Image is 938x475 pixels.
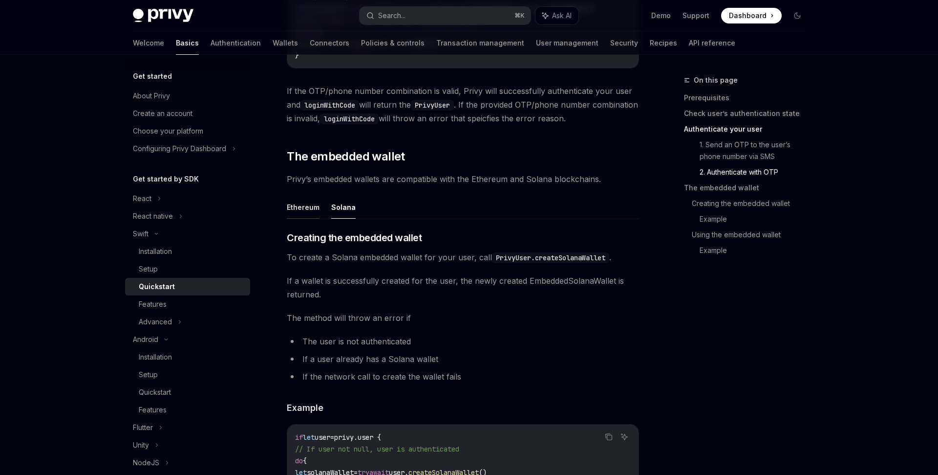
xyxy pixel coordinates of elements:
a: Transaction management [436,31,524,55]
a: Check user’s authentication state [684,106,813,121]
span: The method will throw an error if [287,311,639,325]
a: Authenticate your user [684,121,813,137]
code: PrivyUser [411,100,454,111]
span: Dashboard [729,11,767,21]
span: privy.user { [334,433,381,442]
a: Example [700,243,813,258]
div: Setup [139,263,158,275]
span: Ask AI [552,11,572,21]
h5: Get started by SDK [133,173,199,185]
span: On this page [694,74,738,86]
a: Setup [125,366,250,384]
a: Installation [125,243,250,260]
a: Recipes [650,31,677,55]
li: If the network call to create the wallet fails [287,370,639,384]
a: Features [125,295,250,313]
a: Using the embedded wallet [692,227,813,243]
code: loginWithCode [320,113,379,124]
a: Choose your platform [125,122,250,140]
a: Create an account [125,105,250,122]
li: If a user already has a Solana wallet [287,352,639,366]
div: NodeJS [133,457,159,469]
li: The user is not authenticated [287,335,639,348]
a: About Privy [125,87,250,105]
div: Quickstart [139,386,171,398]
div: Advanced [139,316,172,328]
a: API reference [689,31,735,55]
a: Quickstart [125,278,250,295]
a: Prerequisites [684,90,813,106]
span: Example [287,401,323,414]
button: Ethereum [287,196,320,219]
span: ⌘ K [514,12,525,20]
span: If the OTP/phone number combination is valid, Privy will successfully authenticate your user and ... [287,84,639,125]
span: If a wallet is successfully created for the user, the newly created EmbeddedSolanaWallet is retur... [287,274,639,301]
div: Unity [133,439,149,451]
button: Ask AI [535,7,578,24]
a: The embedded wallet [684,180,813,196]
img: dark logo [133,9,193,23]
span: = [330,433,334,442]
div: About Privy [133,90,170,102]
button: Search...⌘K [360,7,531,24]
button: Copy the contents from the code block [602,430,615,443]
span: Creating the embedded wallet [287,231,422,245]
a: Policies & controls [361,31,425,55]
div: Create an account [133,108,192,119]
button: Toggle dark mode [789,8,805,23]
a: Security [610,31,638,55]
a: Dashboard [721,8,782,23]
div: Quickstart [139,281,175,293]
a: User management [536,31,598,55]
div: Flutter [133,422,153,433]
a: Basics [176,31,199,55]
button: Ask AI [618,430,631,443]
a: Quickstart [125,384,250,401]
a: Wallets [273,31,298,55]
a: Authentication [211,31,261,55]
div: React native [133,210,173,222]
div: Setup [139,369,158,381]
a: Support [682,11,709,21]
a: 1. Send an OTP to the user’s phone number via SMS [700,137,813,164]
span: user [315,433,330,442]
a: Demo [651,11,671,21]
div: Swift [133,228,149,240]
code: loginWithCode [300,100,359,111]
a: Connectors [310,31,349,55]
span: // If user not null, user is authenticated [295,445,459,453]
div: Features [139,404,167,416]
span: let [303,433,315,442]
a: Features [125,401,250,419]
span: The embedded wallet [287,149,405,164]
span: } [295,51,299,60]
a: Installation [125,348,250,366]
span: { [303,456,307,465]
div: Features [139,298,167,310]
div: Configuring Privy Dashboard [133,143,226,155]
h5: Get started [133,70,172,82]
a: Setup [125,260,250,278]
a: Creating the embedded wallet [692,196,813,211]
div: Installation [139,351,172,363]
div: Choose your platform [133,125,203,137]
div: Android [133,334,158,345]
span: if [295,433,303,442]
span: To create a Solana embedded wallet for your user, call . [287,250,639,264]
div: React [133,193,151,204]
div: Installation [139,246,172,257]
span: do [295,456,303,465]
a: 2. Authenticate with OTP [700,164,813,180]
code: PrivyUser.createSolanaWallet [492,252,609,263]
button: Solana [331,196,356,219]
a: Example [700,211,813,227]
a: Welcome [133,31,164,55]
span: Privy’s embedded wallets are compatible with the Ethereum and Solana blockchains. [287,172,639,186]
div: Search... [378,10,405,22]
